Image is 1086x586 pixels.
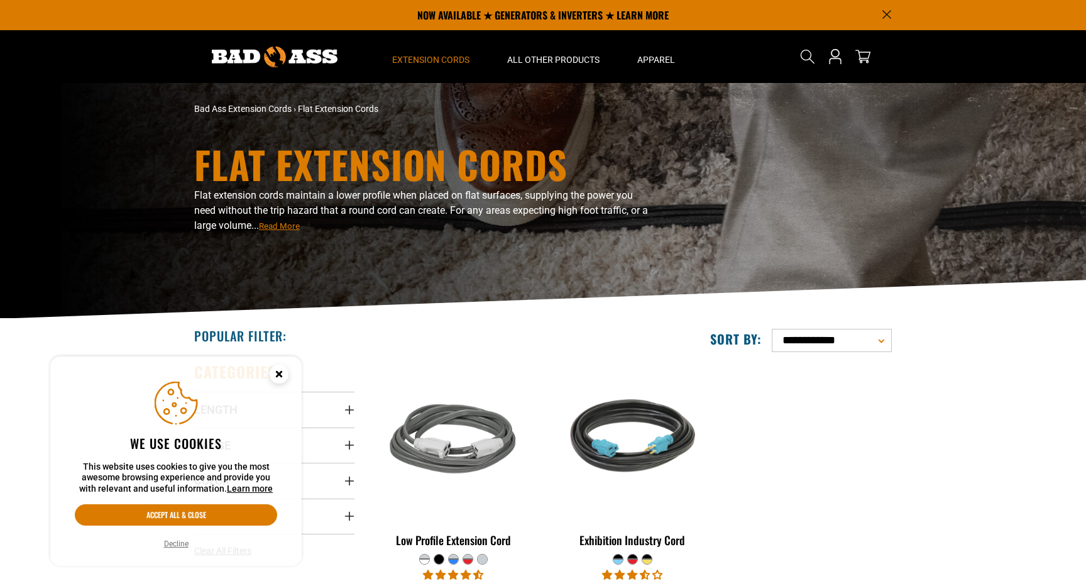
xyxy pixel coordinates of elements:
div: Low Profile Extension Cord [373,534,534,546]
h1: Flat Extension Cords [194,145,653,183]
h2: Popular Filter: [194,328,287,344]
button: Decline [160,538,192,550]
a: grey & white Low Profile Extension Cord [373,362,534,553]
p: This website uses cookies to give you the most awesome browsing experience and provide you with r... [75,462,277,495]
label: Sort by: [710,331,762,347]
a: black teal Exhibition Industry Cord [552,362,713,553]
img: black teal [553,368,711,513]
span: Flat Extension Cords [298,104,378,114]
img: grey & white [375,368,533,513]
span: Flat extension cords maintain a lower profile when placed on flat surfaces, supplying the power y... [194,189,648,231]
span: All Other Products [507,54,600,65]
span: 4.50 stars [423,569,483,581]
span: › [293,104,296,114]
div: Exhibition Industry Cord [552,534,713,546]
nav: breadcrumbs [194,102,653,116]
h2: We use cookies [75,435,277,451]
summary: Search [798,47,818,67]
span: Apparel [637,54,675,65]
summary: All Other Products [488,30,618,83]
img: Bad Ass Extension Cords [212,47,337,67]
a: Learn more [227,484,273,494]
span: Extension Cords [392,54,469,65]
aside: Cookie Consent [50,357,302,567]
span: 3.67 stars [602,569,662,581]
a: Bad Ass Extension Cords [194,104,292,114]
button: Accept all & close [75,504,277,526]
span: Read More [259,221,300,231]
summary: Extension Cords [373,30,488,83]
summary: Apparel [618,30,694,83]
